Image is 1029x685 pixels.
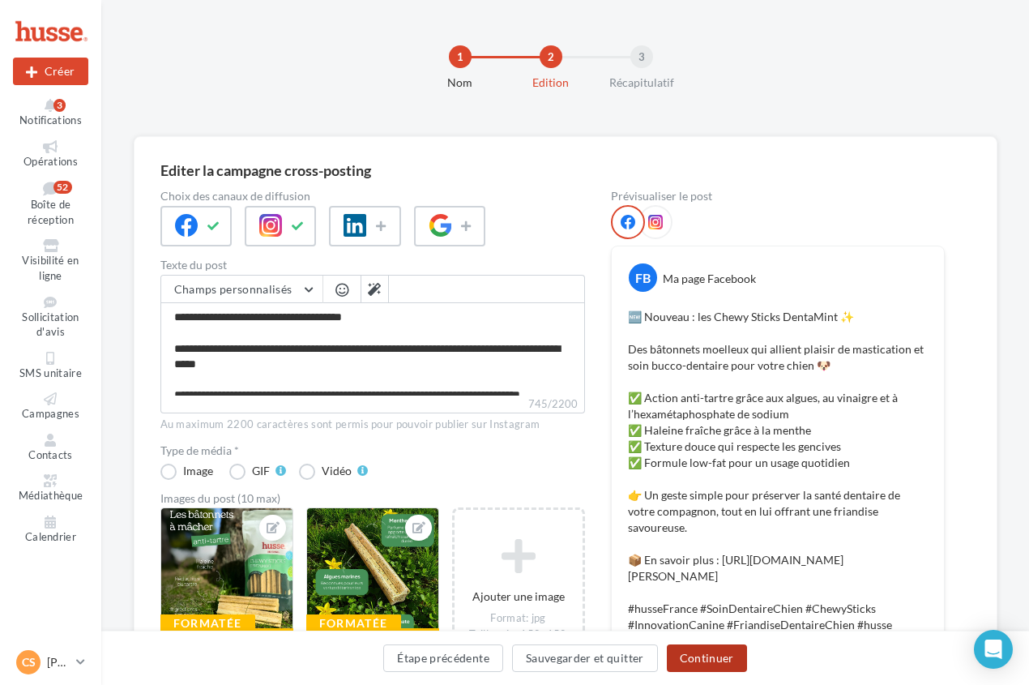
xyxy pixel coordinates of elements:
a: Contacts [13,430,88,465]
label: Type de média * [160,445,585,456]
span: Visibilité en ligne [22,255,79,283]
a: CS [PERSON_NAME] [13,647,88,678]
span: SMS unitaire [19,366,82,379]
a: Sollicitation d'avis [13,293,88,342]
span: Médiathèque [19,490,83,503]
div: 1 [449,45,472,68]
button: Continuer [667,644,747,672]
div: FB [629,263,657,292]
div: Formatée [306,614,401,632]
label: Texte du post [160,259,585,271]
div: Formatée [160,614,255,632]
a: Opérations [13,137,88,172]
a: Médiathèque [13,471,88,506]
label: 745/2200 [160,396,585,413]
div: Ma page Facebook [663,271,756,287]
span: Sollicitation d'avis [22,310,79,339]
div: GIF [252,465,270,477]
div: 3 [53,99,66,112]
span: Notifications [19,113,82,126]
a: Campagnes [13,389,88,424]
div: Edition [499,75,603,91]
span: Opérations [23,155,78,168]
label: Choix des canaux de diffusion [160,191,585,202]
div: Nouvelle campagne [13,58,88,85]
button: Sauvegarder et quitter [512,644,658,672]
a: SMS unitaire [13,349,88,383]
div: Images du post (10 max) [160,493,585,504]
span: Champs personnalisés [174,282,292,296]
div: Récapitulatif [590,75,694,91]
div: 3 [630,45,653,68]
span: Calendrier [25,530,76,543]
button: Champs personnalisés [161,276,322,303]
span: CS [22,654,36,670]
p: 🆕 Nouveau : les Chewy Sticks DentaMint ✨ Des bâtonnets moelleux qui allient plaisir de masticatio... [628,309,928,633]
button: Étape précédente [383,644,503,672]
span: Campagnes [22,407,79,420]
button: Notifications 3 [13,96,88,131]
div: 2 [540,45,562,68]
p: [PERSON_NAME] [47,654,70,670]
div: Nom [408,75,512,91]
div: 52 [53,181,72,194]
div: Vidéo [322,465,352,477]
div: Editer la campagne cross-posting [160,163,371,178]
button: Créer [13,58,88,85]
div: Au maximum 2200 caractères sont permis pour pouvoir publier sur Instagram [160,417,585,432]
span: Boîte de réception [28,199,74,227]
a: Calendrier [13,512,88,547]
span: Contacts [28,448,73,461]
div: Prévisualiser le post [611,191,945,202]
a: Boîte de réception52 [13,178,88,229]
div: Open Intercom Messenger [974,630,1013,669]
a: Visibilité en ligne [13,236,88,285]
div: Image [183,465,213,477]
